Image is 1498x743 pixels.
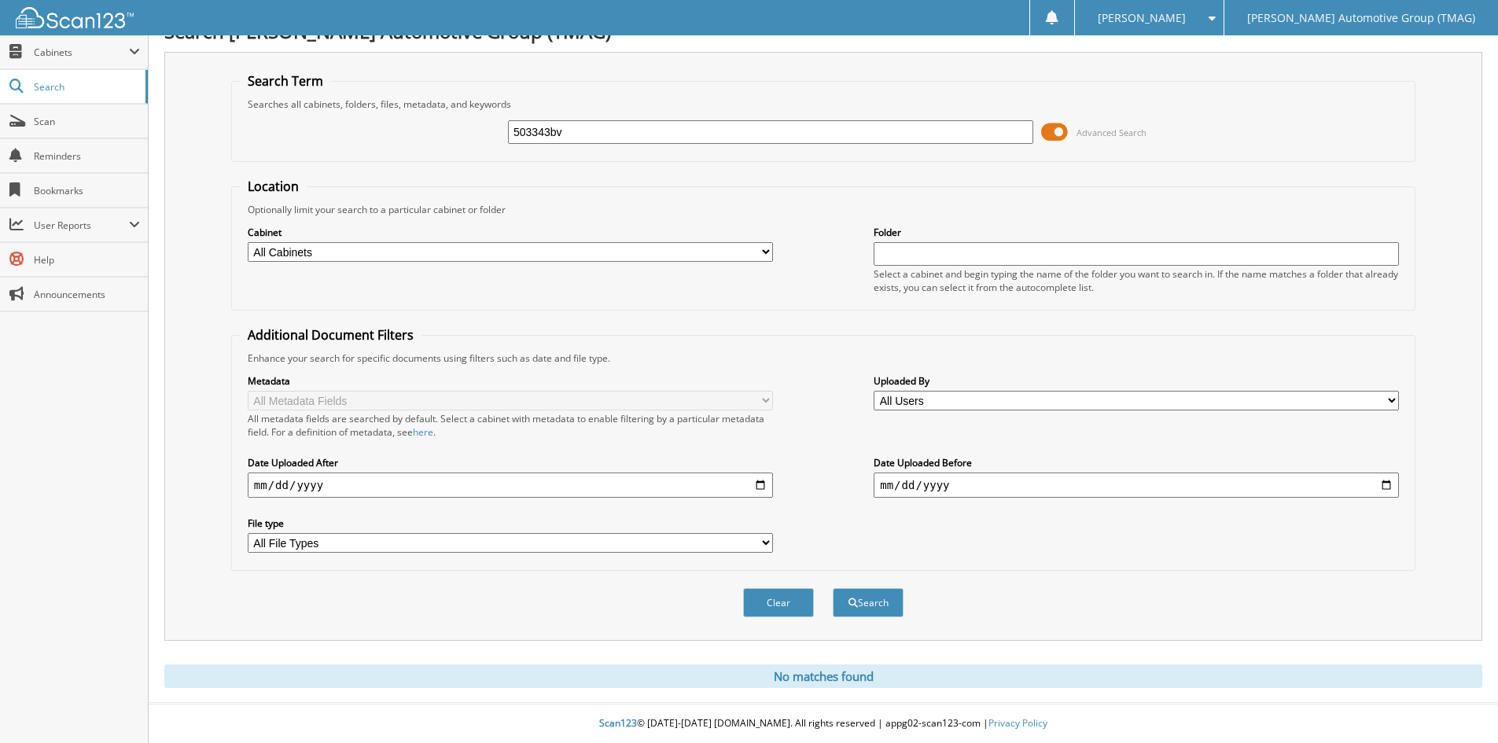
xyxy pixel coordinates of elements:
[240,351,1407,365] div: Enhance your search for specific documents using filters such as date and file type.
[988,716,1047,730] a: Privacy Policy
[874,226,1399,239] label: Folder
[833,588,904,617] button: Search
[248,374,773,388] label: Metadata
[874,374,1399,388] label: Uploaded By
[34,149,140,163] span: Reminders
[248,473,773,498] input: start
[248,226,773,239] label: Cabinet
[413,425,433,439] a: here
[1247,13,1475,23] span: [PERSON_NAME] Automotive Group (TMAG)
[240,326,421,344] legend: Additional Document Filters
[34,115,140,128] span: Scan
[599,716,637,730] span: Scan123
[34,288,140,301] span: Announcements
[1419,668,1498,743] iframe: Chat Widget
[34,253,140,267] span: Help
[1077,127,1147,138] span: Advanced Search
[874,267,1399,294] div: Select a cabinet and begin typing the name of the folder you want to search in. If the name match...
[874,473,1399,498] input: end
[16,7,134,28] img: scan123-logo-white.svg
[248,412,773,439] div: All metadata fields are searched by default. Select a cabinet with metadata to enable filtering b...
[248,517,773,530] label: File type
[240,97,1407,111] div: Searches all cabinets, folders, files, metadata, and keywords
[164,664,1482,688] div: No matches found
[34,219,129,232] span: User Reports
[34,80,138,94] span: Search
[34,46,129,59] span: Cabinets
[240,203,1407,216] div: Optionally limit your search to a particular cabinet or folder
[1098,13,1186,23] span: [PERSON_NAME]
[240,72,331,90] legend: Search Term
[248,456,773,469] label: Date Uploaded After
[240,178,307,195] legend: Location
[34,184,140,197] span: Bookmarks
[743,588,814,617] button: Clear
[874,456,1399,469] label: Date Uploaded Before
[149,704,1498,743] div: © [DATE]-[DATE] [DOMAIN_NAME]. All rights reserved | appg02-scan123-com |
